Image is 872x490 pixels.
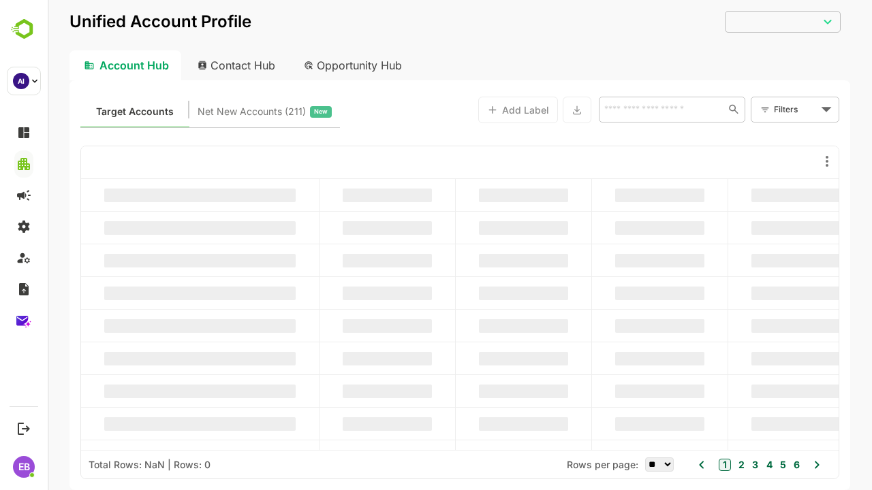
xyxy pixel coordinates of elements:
[22,14,204,30] p: Unified Account Profile
[725,95,792,124] div: Filters
[139,50,240,80] div: Contact Hub
[677,10,793,33] div: ​
[13,73,29,89] div: AI
[7,16,42,42] img: BambooboxLogoMark.f1c84d78b4c51b1a7b5f700c9845e183.svg
[515,97,544,123] button: Export the selected data as CSV
[150,103,258,120] span: Net New Accounts ( 211 )
[715,457,725,472] button: 4
[729,457,738,472] button: 5
[701,457,711,472] button: 3
[22,50,134,80] div: Account Hub
[48,103,126,120] span: Known accounts you’ve identified to target - imported from CRM, Offline upload, or promoted from ...
[13,456,35,478] div: EB
[519,459,591,470] span: Rows per page:
[14,419,33,438] button: Logout
[41,459,163,470] div: Total Rows: NaN | Rows: 0
[671,459,683,471] button: 1
[150,103,284,120] div: Newly surfaced ICP-fit accounts from Intent, Website, LinkedIn, and other engagement signals.
[743,457,752,472] button: 6
[245,50,367,80] div: Opportunity Hub
[266,103,280,120] span: New
[687,457,697,472] button: 2
[431,97,510,123] button: Add Label
[726,102,770,116] div: Filters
